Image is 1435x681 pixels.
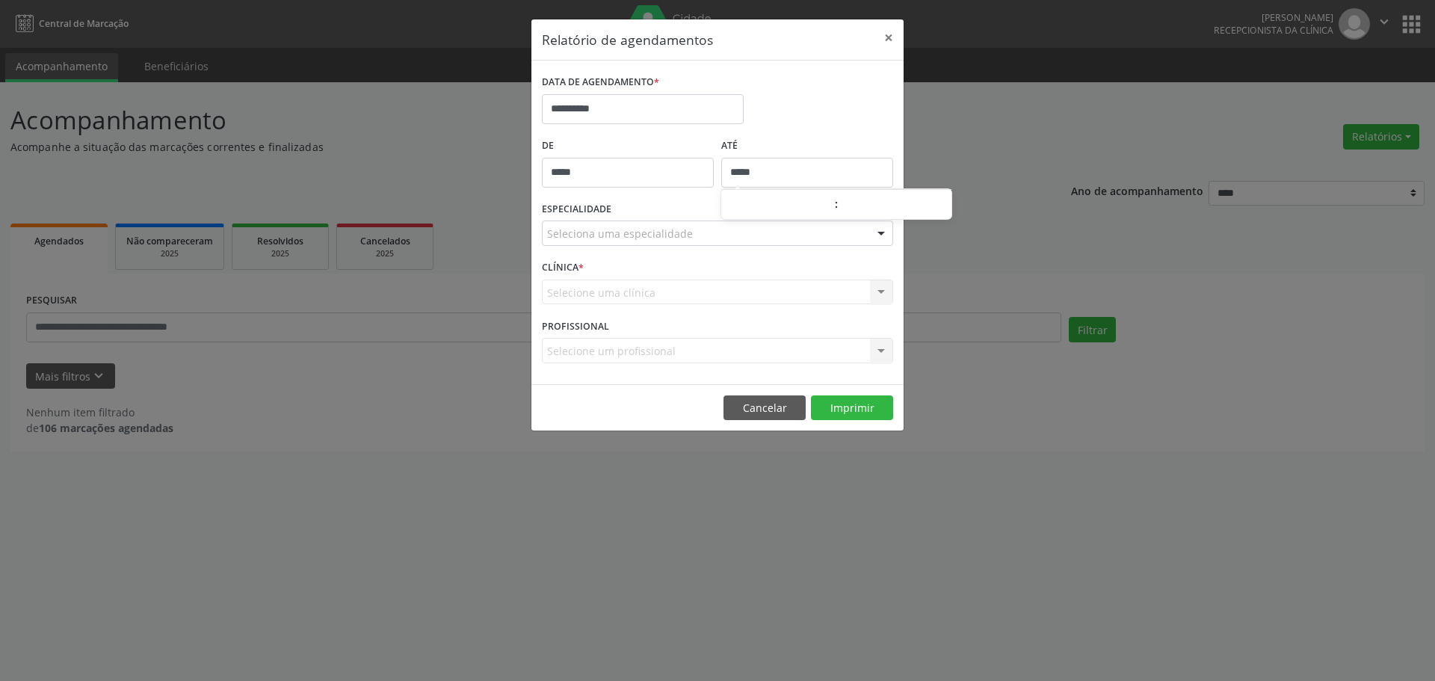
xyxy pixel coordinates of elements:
[721,191,834,221] input: Hour
[834,189,839,219] span: :
[542,198,611,221] label: ESPECIALIDADE
[542,30,713,49] h5: Relatório de agendamentos
[542,256,584,280] label: CLÍNICA
[723,395,806,421] button: Cancelar
[542,135,714,158] label: De
[874,19,904,56] button: Close
[542,71,659,94] label: DATA DE AGENDAMENTO
[721,135,893,158] label: ATÉ
[542,315,609,338] label: PROFISSIONAL
[547,226,693,241] span: Seleciona uma especialidade
[839,191,951,221] input: Minute
[811,395,893,421] button: Imprimir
